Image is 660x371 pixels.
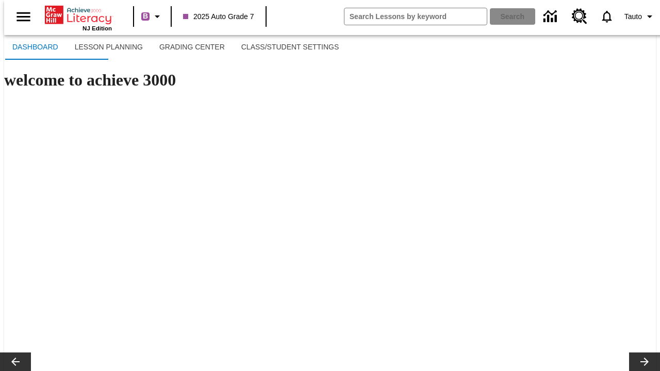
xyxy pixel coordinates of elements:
div: SubNavbar [4,35,656,60]
a: Data Center [537,3,566,31]
button: Profile/Settings [620,7,660,26]
span: B [143,10,148,23]
button: Lesson carousel, Next [629,352,660,371]
span: Tauto [624,11,642,22]
button: Open side menu [8,2,39,32]
a: Notifications [593,3,620,30]
input: search field [344,8,487,25]
button: Grading Center [151,35,233,60]
button: Lesson Planning [67,35,151,60]
a: Resource Center, Will open in new tab [566,3,593,30]
a: Home [45,5,112,25]
button: Class/Student Settings [233,35,348,60]
button: Boost Class color is purple. Change class color [137,7,168,26]
div: Home [45,4,112,31]
h1: welcome to achieve 3000 [4,71,656,90]
span: NJ Edition [82,25,112,31]
div: SubNavbar [4,35,347,60]
button: Dashboard [4,35,67,60]
span: 2025 Auto Grade 7 [183,11,254,22]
